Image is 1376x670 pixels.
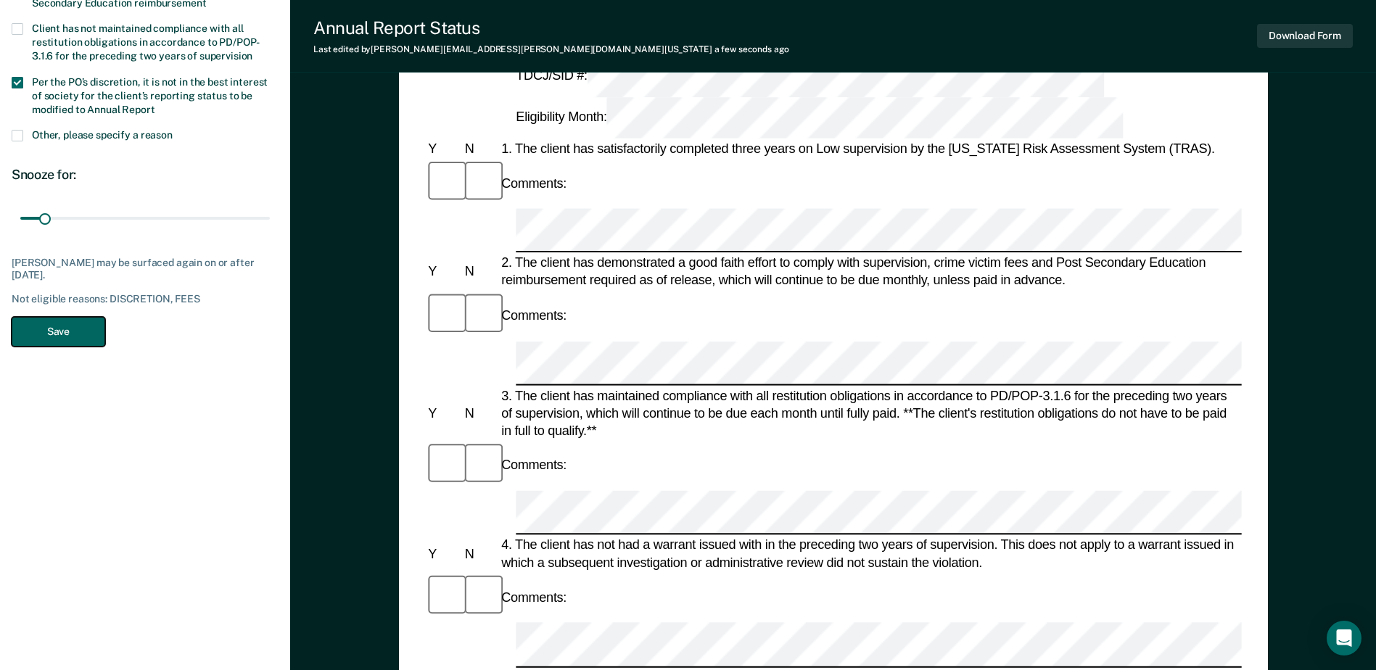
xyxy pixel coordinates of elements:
[498,140,1242,157] div: 1. The client has satisfactorily completed three years on Low supervision by the [US_STATE] Risk ...
[425,545,461,563] div: Y
[313,44,789,54] div: Last edited by [PERSON_NAME][EMAIL_ADDRESS][PERSON_NAME][DOMAIN_NAME][US_STATE]
[498,307,569,324] div: Comments:
[461,545,498,563] div: N
[714,44,789,54] span: a few seconds ago
[425,263,461,281] div: Y
[32,22,260,62] span: Client has not maintained compliance with all restitution obligations in accordance to PD/POP-3.1...
[1257,24,1353,48] button: Download Form
[12,167,279,183] div: Snooze for:
[425,140,461,157] div: Y
[12,317,105,347] button: Save
[461,263,498,281] div: N
[498,255,1242,289] div: 2. The client has demonstrated a good faith effort to comply with supervision, crime victim fees ...
[498,175,569,192] div: Comments:
[498,386,1242,439] div: 3. The client has maintained compliance with all restitution obligations in accordance to PD/POP-...
[32,76,268,115] span: Per the PO’s discretion, it is not in the best interest of society for the client’s reporting sta...
[313,17,789,38] div: Annual Report Status
[513,56,1106,97] div: TDCJ/SID #:
[32,129,173,141] span: Other, please specify a reason
[498,456,569,473] div: Comments:
[12,257,279,281] div: [PERSON_NAME] may be surfaced again on or after [DATE].
[12,293,279,305] div: Not eligible reasons: DISCRETION, FEES
[425,405,461,422] div: Y
[498,589,569,606] div: Comments:
[461,140,498,157] div: N
[1327,621,1361,655] div: Open Intercom Messenger
[498,537,1242,571] div: 4. The client has not had a warrant issued with in the preceding two years of supervision. This d...
[461,405,498,422] div: N
[513,97,1126,138] div: Eligibility Month:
